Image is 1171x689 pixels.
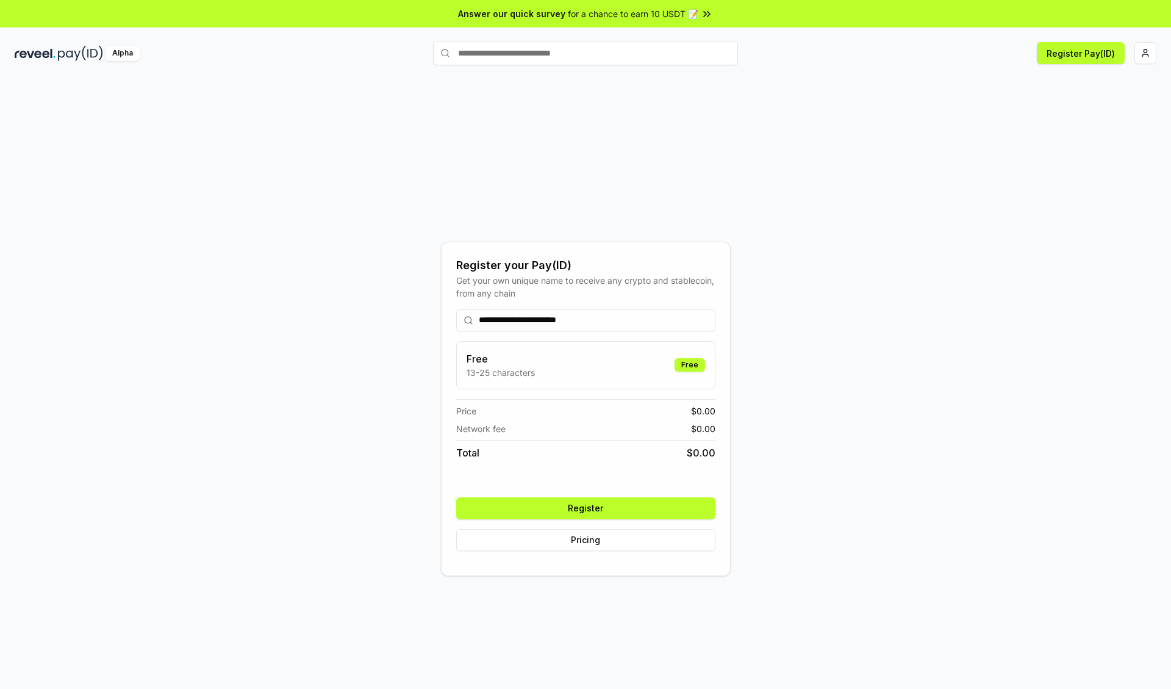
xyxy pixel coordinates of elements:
[456,257,715,274] div: Register your Pay(ID)
[691,422,715,435] span: $ 0.00
[467,352,535,366] h3: Free
[456,497,715,519] button: Register
[456,446,479,460] span: Total
[456,274,715,300] div: Get your own unique name to receive any crypto and stablecoin, from any chain
[15,46,56,61] img: reveel_dark
[458,7,565,20] span: Answer our quick survey
[456,529,715,551] button: Pricing
[675,358,705,372] div: Free
[687,446,715,460] span: $ 0.00
[691,405,715,417] span: $ 0.00
[106,46,140,61] div: Alpha
[456,422,506,435] span: Network fee
[1037,42,1125,64] button: Register Pay(ID)
[58,46,103,61] img: pay_id
[467,366,535,379] p: 13-25 characters
[456,405,476,417] span: Price
[568,7,698,20] span: for a chance to earn 10 USDT 📝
